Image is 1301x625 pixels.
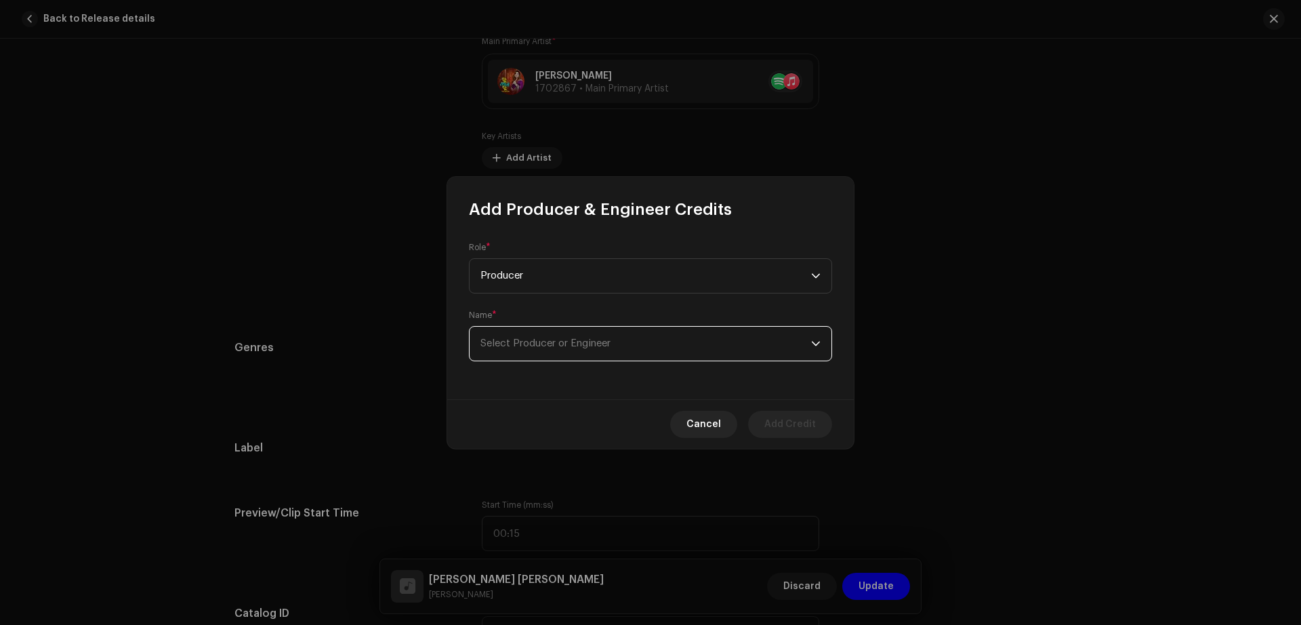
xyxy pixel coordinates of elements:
button: Add Credit [748,411,832,438]
label: Role [469,242,491,253]
span: Add Credit [764,411,816,438]
button: Cancel [670,411,737,438]
span: Add Producer & Engineer Credits [469,199,732,220]
span: Cancel [686,411,721,438]
span: Select Producer or Engineer [480,327,811,361]
span: Producer [480,259,811,293]
label: Name [469,310,497,321]
div: dropdown trigger [811,259,821,293]
span: Select Producer or Engineer [480,338,611,348]
div: dropdown trigger [811,327,821,361]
